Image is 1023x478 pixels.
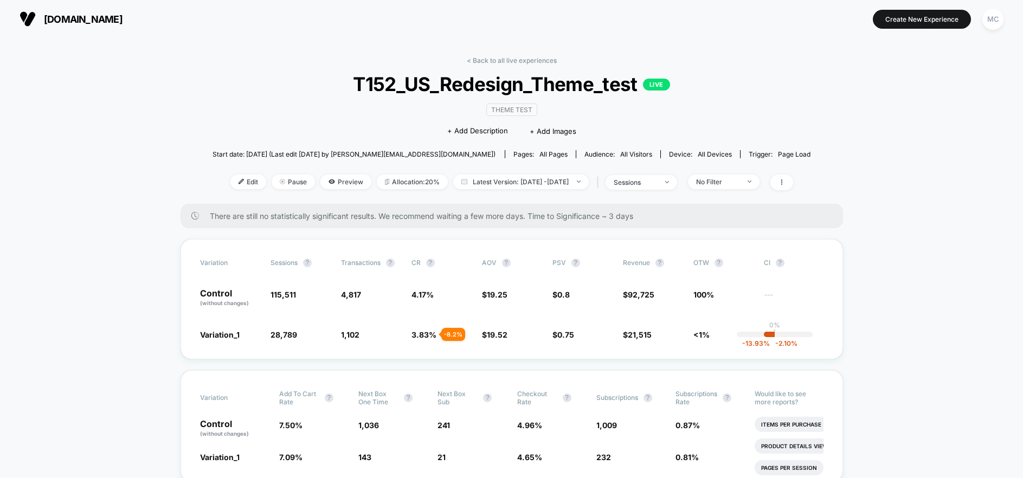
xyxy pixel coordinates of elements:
[441,328,465,341] div: - 8.2 %
[623,330,652,339] span: $
[341,259,381,267] span: Transactions
[200,390,260,406] span: Variation
[665,181,669,183] img: end
[467,56,557,64] a: < Back to all live experiences
[770,339,797,347] span: -2.10 %
[552,259,566,267] span: PSV
[437,421,450,430] span: 241
[44,14,123,25] span: [DOMAIN_NAME]
[742,339,770,347] span: -13.93 %
[358,421,379,430] span: 1,036
[279,421,303,430] span: 7.50 %
[623,290,654,299] span: $
[620,150,652,158] span: All Visitors
[755,460,823,475] li: Pages Per Session
[341,330,359,339] span: 1,102
[437,390,478,406] span: Next Box Sub
[200,330,240,339] span: Variation_1
[280,179,285,184] img: end
[552,330,574,339] span: $
[404,393,413,402] button: ?
[386,259,395,267] button: ?
[539,150,568,158] span: all pages
[411,330,436,339] span: 3.83 %
[272,175,315,189] span: Pause
[596,393,638,402] span: Subscriptions
[530,127,576,135] span: + Add Images
[696,178,739,186] div: No Filter
[755,417,828,432] li: Items Per Purchase
[271,330,297,339] span: 28,789
[487,330,507,339] span: 19.52
[482,290,507,299] span: $
[628,330,652,339] span: 21,515
[16,10,126,28] button: [DOMAIN_NAME]
[557,330,574,339] span: 0.75
[614,178,657,186] div: sessions
[20,11,36,27] img: Visually logo
[675,453,699,462] span: 0.81 %
[628,290,654,299] span: 92,725
[502,259,511,267] button: ?
[594,175,606,190] span: |
[873,10,971,29] button: Create New Experience
[764,259,823,267] span: CI
[517,421,542,430] span: 4.96 %
[584,150,652,158] div: Audience:
[723,393,731,402] button: ?
[242,73,781,95] span: T152_US_Redesign_Theme_test
[755,390,823,406] p: Would like to see more reports?
[655,259,664,267] button: ?
[557,290,570,299] span: 0.8
[358,453,371,462] span: 143
[643,79,670,91] p: LIVE
[486,104,537,116] span: Theme Test
[239,179,244,184] img: edit
[693,259,753,267] span: OTW
[693,330,710,339] span: <1%
[447,126,508,137] span: + Add Description
[517,390,557,406] span: Checkout Rate
[453,175,589,189] span: Latest Version: [DATE] - [DATE]
[461,179,467,184] img: calendar
[377,175,448,189] span: Allocation: 20%
[210,211,821,221] span: There are still no statistically significant results. We recommend waiting a few more days . Time...
[483,393,492,402] button: ?
[271,259,298,267] span: Sessions
[213,150,496,158] span: Start date: [DATE] (Last edit [DATE] by [PERSON_NAME][EMAIL_ADDRESS][DOMAIN_NAME])
[563,393,571,402] button: ?
[358,390,398,406] span: Next Box One Time
[482,330,507,339] span: $
[748,180,751,183] img: end
[596,421,617,430] span: 1,009
[552,290,570,299] span: $
[279,453,303,462] span: 7.09 %
[385,179,389,185] img: rebalance
[755,438,854,454] li: Product Details Views Rate
[487,290,507,299] span: 19.25
[660,150,740,158] span: Device:
[982,9,1003,30] div: MC
[517,453,542,462] span: 4.65 %
[698,150,732,158] span: all devices
[776,259,784,267] button: ?
[411,259,421,267] span: CR
[200,430,249,437] span: (without changes)
[596,453,611,462] span: 232
[437,453,446,462] span: 21
[200,419,268,438] p: Control
[200,300,249,306] span: (without changes)
[271,290,296,299] span: 115,511
[749,150,810,158] div: Trigger:
[200,259,260,267] span: Variation
[675,421,700,430] span: 0.87 %
[778,150,810,158] span: Page Load
[426,259,435,267] button: ?
[979,8,1007,30] button: MC
[764,292,823,307] span: ---
[411,290,434,299] span: 4.17 %
[693,290,714,299] span: 100%
[577,180,581,183] img: end
[230,175,266,189] span: Edit
[482,259,497,267] span: AOV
